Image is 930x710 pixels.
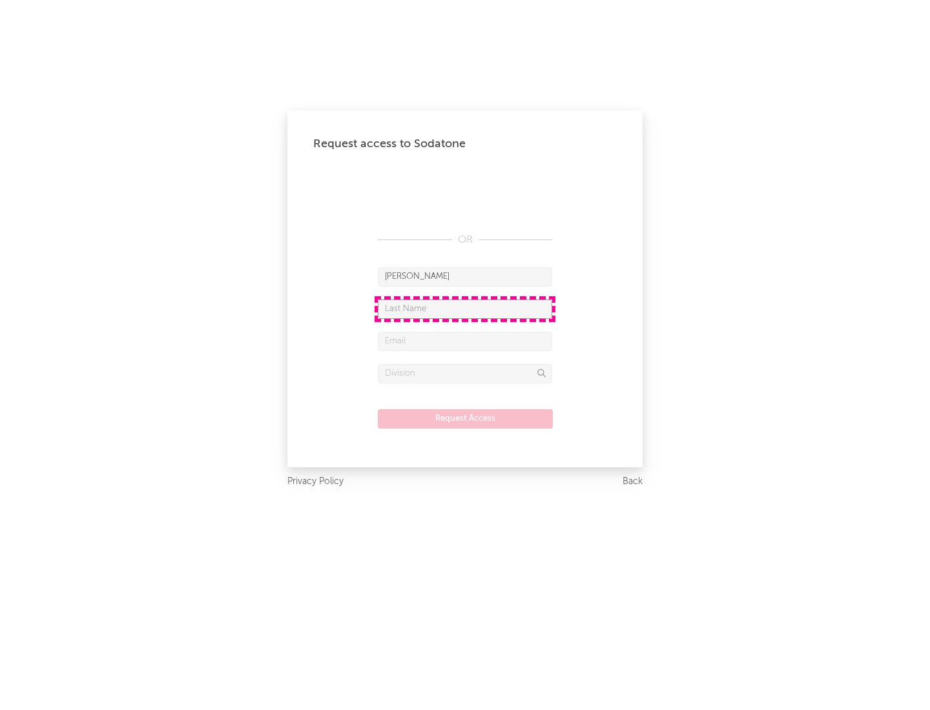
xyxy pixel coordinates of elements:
a: Privacy Policy [287,474,344,490]
input: First Name [378,267,552,287]
button: Request Access [378,409,553,429]
input: Email [378,332,552,351]
input: Last Name [378,299,552,319]
input: Division [378,364,552,383]
a: Back [623,474,643,490]
div: OR [378,232,552,248]
div: Request access to Sodatone [313,136,617,152]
